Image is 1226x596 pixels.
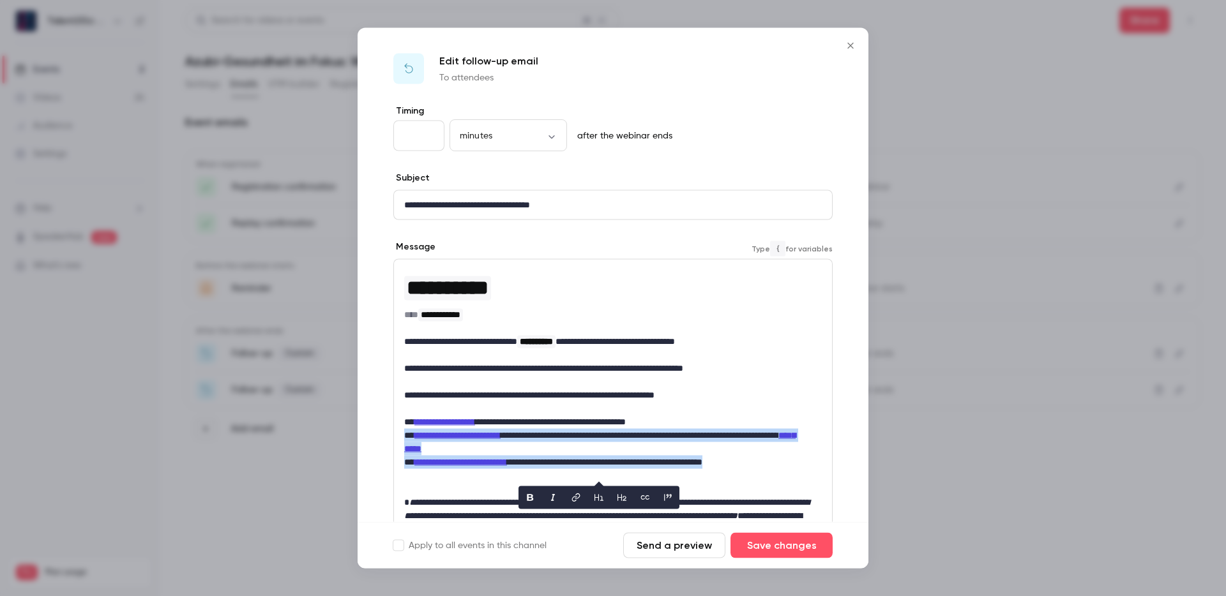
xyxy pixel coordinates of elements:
label: Subject [393,172,430,184]
label: Message [393,241,435,253]
label: Apply to all events in this channel [393,539,547,552]
button: italic [543,488,563,508]
button: link [566,488,586,508]
p: after the webinar ends [572,130,672,142]
div: editor [394,191,832,220]
button: bold [520,488,540,508]
button: Close [838,33,863,59]
label: Timing [393,105,833,117]
button: blockquote [658,488,678,508]
div: editor [394,260,832,584]
p: To attendees [439,71,538,84]
div: minutes [450,129,567,142]
code: { [770,241,785,256]
button: Send a preview [623,533,725,558]
button: Save changes [730,533,833,558]
span: Type for variables [752,241,833,256]
p: Edit follow-up email [439,54,538,69]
